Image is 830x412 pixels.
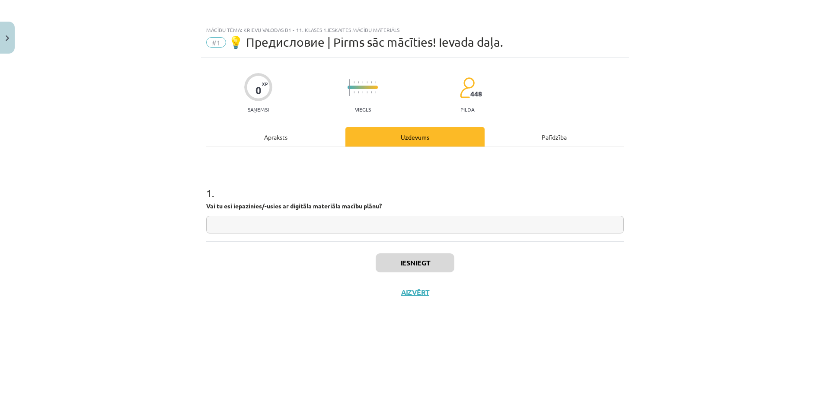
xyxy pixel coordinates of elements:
span: #1 [206,37,226,48]
span: XP [262,81,268,86]
img: icon-short-line-57e1e144782c952c97e751825c79c345078a6d821885a25fce030b3d8c18986b.svg [358,81,359,83]
img: icon-short-line-57e1e144782c952c97e751825c79c345078a6d821885a25fce030b3d8c18986b.svg [362,81,363,83]
div: Uzdevums [345,127,485,147]
img: icon-close-lesson-0947bae3869378f0d4975bcd49f059093ad1ed9edebbc8119c70593378902aed.svg [6,35,9,41]
h1: 1 . [206,172,624,199]
span: 💡 Предисловие | Pirms sāc mācīties! Ievada daļa. [228,35,503,49]
img: students-c634bb4e5e11cddfef0936a35e636f08e4e9abd3cc4e673bd6f9a4125e45ecb1.svg [460,77,475,99]
p: Saņemsi [244,106,272,112]
img: icon-short-line-57e1e144782c952c97e751825c79c345078a6d821885a25fce030b3d8c18986b.svg [371,81,372,83]
div: Palīdzība [485,127,624,147]
img: icon-short-line-57e1e144782c952c97e751825c79c345078a6d821885a25fce030b3d8c18986b.svg [358,91,359,93]
p: Viegls [355,106,371,112]
img: icon-short-line-57e1e144782c952c97e751825c79c345078a6d821885a25fce030b3d8c18986b.svg [354,81,354,83]
div: Mācību tēma: Krievu valodas b1 - 11. klases 1.ieskaites mācību materiāls [206,27,624,33]
strong: Vai tu esi iepazinies/-usies ar digitāla materiāla macību plānu? [206,202,382,210]
div: Apraksts [206,127,345,147]
button: Iesniegt [376,253,454,272]
button: Aizvērt [399,288,431,297]
img: icon-short-line-57e1e144782c952c97e751825c79c345078a6d821885a25fce030b3d8c18986b.svg [362,91,363,93]
p: pilda [460,106,474,112]
img: icon-long-line-d9ea69661e0d244f92f715978eff75569469978d946b2353a9bb055b3ed8787d.svg [349,79,350,96]
img: icon-short-line-57e1e144782c952c97e751825c79c345078a6d821885a25fce030b3d8c18986b.svg [354,91,354,93]
img: icon-short-line-57e1e144782c952c97e751825c79c345078a6d821885a25fce030b3d8c18986b.svg [375,91,376,93]
img: icon-short-line-57e1e144782c952c97e751825c79c345078a6d821885a25fce030b3d8c18986b.svg [367,91,367,93]
img: icon-short-line-57e1e144782c952c97e751825c79c345078a6d821885a25fce030b3d8c18986b.svg [371,91,372,93]
img: icon-short-line-57e1e144782c952c97e751825c79c345078a6d821885a25fce030b3d8c18986b.svg [367,81,367,83]
div: 0 [255,84,262,96]
img: icon-short-line-57e1e144782c952c97e751825c79c345078a6d821885a25fce030b3d8c18986b.svg [375,81,376,83]
span: 448 [470,90,482,98]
